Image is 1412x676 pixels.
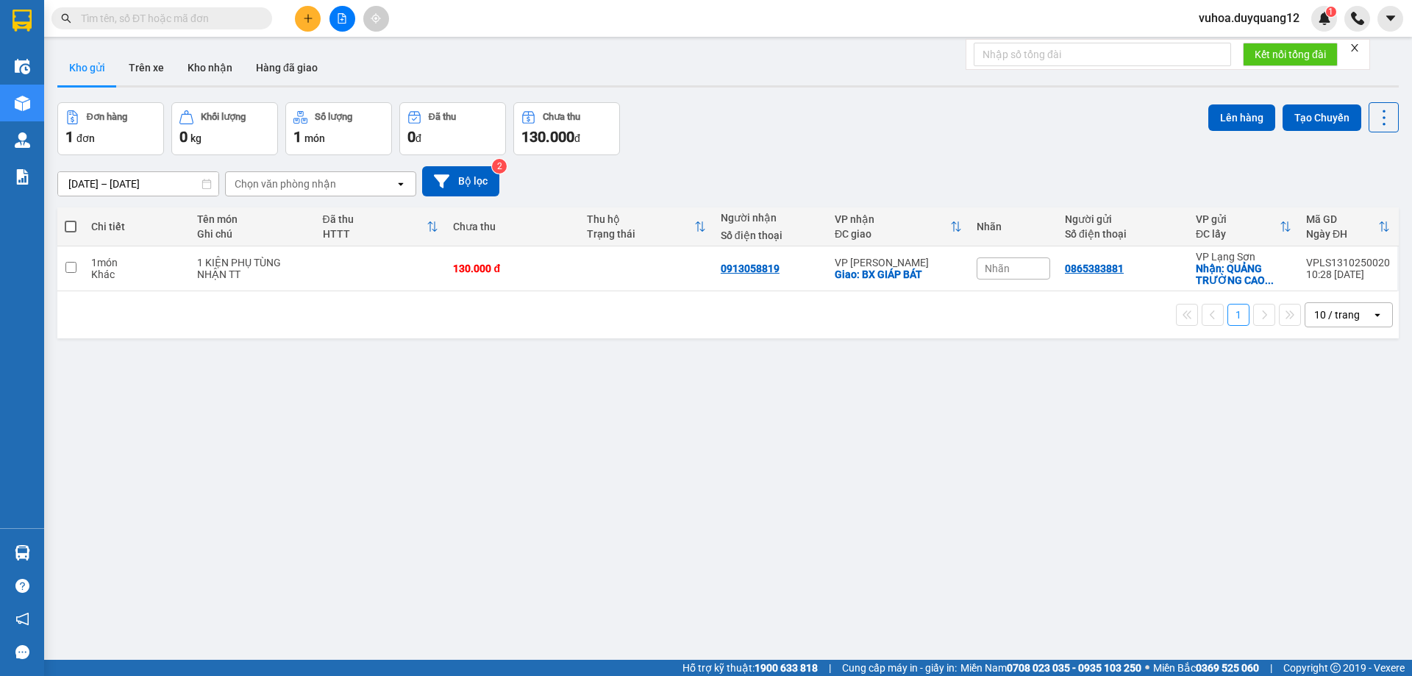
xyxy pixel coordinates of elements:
[87,112,127,122] div: Đơn hàng
[1349,43,1360,53] span: close
[76,132,95,144] span: đơn
[65,128,74,146] span: 1
[977,221,1050,232] div: Nhãn
[197,257,307,268] div: 1 KIỆN PHỤ TÙNG
[61,13,71,24] span: search
[315,207,446,246] th: Toggle SortBy
[117,50,176,85] button: Trên xe
[1306,268,1390,280] div: 10:28 [DATE]
[1384,12,1397,25] span: caret-down
[91,221,182,232] div: Chi tiết
[1153,660,1259,676] span: Miền Bắc
[1377,6,1403,32] button: caret-down
[453,263,572,274] div: 130.000 đ
[15,59,30,74] img: warehouse-icon
[1188,207,1299,246] th: Toggle SortBy
[835,213,950,225] div: VP nhận
[1330,663,1341,673] span: copyright
[1196,251,1291,263] div: VP Lạng Sơn
[422,166,499,196] button: Bộ lọc
[1255,46,1326,63] span: Kết nối tổng đài
[721,212,820,224] div: Người nhận
[587,228,694,240] div: Trạng thái
[1326,7,1336,17] sup: 1
[1145,665,1149,671] span: ⚪️
[1265,274,1274,286] span: ...
[57,50,117,85] button: Kho gửi
[15,169,30,185] img: solution-icon
[1187,9,1311,27] span: vuhoa.duyquang12
[13,10,32,32] img: logo-vxr
[91,268,182,280] div: Khác
[1243,43,1338,66] button: Kết nối tổng đài
[15,645,29,659] span: message
[416,132,421,144] span: đ
[835,257,962,268] div: VP [PERSON_NAME]
[329,6,355,32] button: file-add
[407,128,416,146] span: 0
[1007,662,1141,674] strong: 0708 023 035 - 0935 103 250
[1227,304,1249,326] button: 1
[304,132,325,144] span: món
[15,96,30,111] img: warehouse-icon
[1318,12,1331,25] img: icon-new-feature
[371,13,381,24] span: aim
[293,128,302,146] span: 1
[985,263,1010,274] span: Nhãn
[543,112,580,122] div: Chưa thu
[1270,660,1272,676] span: |
[587,213,694,225] div: Thu hộ
[453,221,572,232] div: Chưa thu
[1196,662,1259,674] strong: 0369 525 060
[842,660,957,676] span: Cung cấp máy in - giấy in:
[91,257,182,268] div: 1 món
[15,132,30,148] img: warehouse-icon
[974,43,1231,66] input: Nhập số tổng đài
[521,128,574,146] span: 130.000
[429,112,456,122] div: Đã thu
[197,268,307,280] div: NHẬN TT
[827,207,969,246] th: Toggle SortBy
[721,230,820,241] div: Số điện thoại
[1065,263,1124,274] div: 0865383881
[960,660,1141,676] span: Miền Nam
[363,6,389,32] button: aim
[15,545,30,561] img: warehouse-icon
[235,177,336,191] div: Chọn văn phòng nhận
[755,662,818,674] strong: 1900 633 818
[15,579,29,593] span: question-circle
[201,112,246,122] div: Khối lượng
[1314,307,1360,322] div: 10 / trang
[81,10,254,26] input: Tìm tên, số ĐT hoặc mã đơn
[190,132,202,144] span: kg
[171,102,278,155] button: Khối lượng0kg
[197,213,307,225] div: Tên món
[244,50,329,85] button: Hàng đã giao
[1299,207,1397,246] th: Toggle SortBy
[1196,213,1280,225] div: VP gửi
[835,268,962,280] div: Giao: BX GIÁP BÁT
[492,159,507,174] sup: 2
[1306,213,1378,225] div: Mã GD
[1196,228,1280,240] div: ĐC lấy
[57,102,164,155] button: Đơn hàng1đơn
[574,132,580,144] span: đ
[1351,12,1364,25] img: phone-icon
[1306,257,1390,268] div: VPLS1310250020
[285,102,392,155] button: Số lượng1món
[1328,7,1333,17] span: 1
[829,660,831,676] span: |
[179,128,188,146] span: 0
[337,13,347,24] span: file-add
[323,213,427,225] div: Đã thu
[395,178,407,190] svg: open
[1372,309,1383,321] svg: open
[1283,104,1361,131] button: Tạo Chuyến
[323,228,427,240] div: HTTT
[176,50,244,85] button: Kho nhận
[1306,228,1378,240] div: Ngày ĐH
[721,263,780,274] div: 0913058819
[295,6,321,32] button: plus
[315,112,352,122] div: Số lượng
[1196,263,1291,286] div: Nhận: QUẢNG TRƯỜNG CAO BẰNG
